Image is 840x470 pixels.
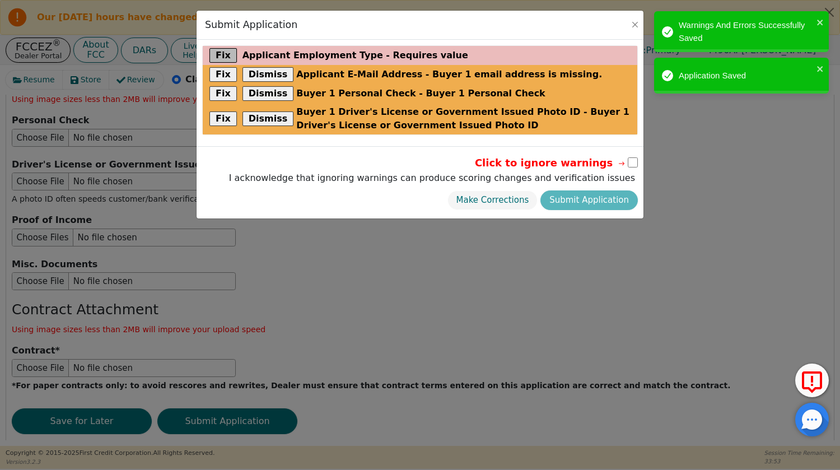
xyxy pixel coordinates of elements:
button: close [816,16,824,29]
button: Make Corrections [447,190,538,210]
button: Dismiss [242,86,294,101]
span: Buyer 1 Driver's License or Government Issued Photo ID - Buyer 1 Driver's License or Government I... [296,105,631,132]
label: I acknowledge that ignoring warnings can produce scoring changes and verification issues [226,171,638,185]
button: Fix [209,111,237,126]
button: Fix [209,48,237,63]
span: Applicant E-Mail Address - Buyer 1 email address is missing. [296,68,602,81]
span: Click to ignore warnings [475,155,627,170]
button: Dismiss [242,111,294,126]
span: Buyer 1 Personal Check - Buyer 1 Personal Check [296,87,545,100]
button: close [816,62,824,75]
button: Report Error to FCC [795,364,829,397]
h3: Submit Application [205,19,297,31]
div: Application Saved [679,69,813,82]
button: Fix [209,86,237,101]
button: Fix [209,67,237,82]
span: Applicant Employment Type - Requires value [242,49,468,62]
div: Warnings And Errors Successfully Saved [679,19,813,44]
button: Dismiss [242,67,294,82]
button: Close [629,19,641,30]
